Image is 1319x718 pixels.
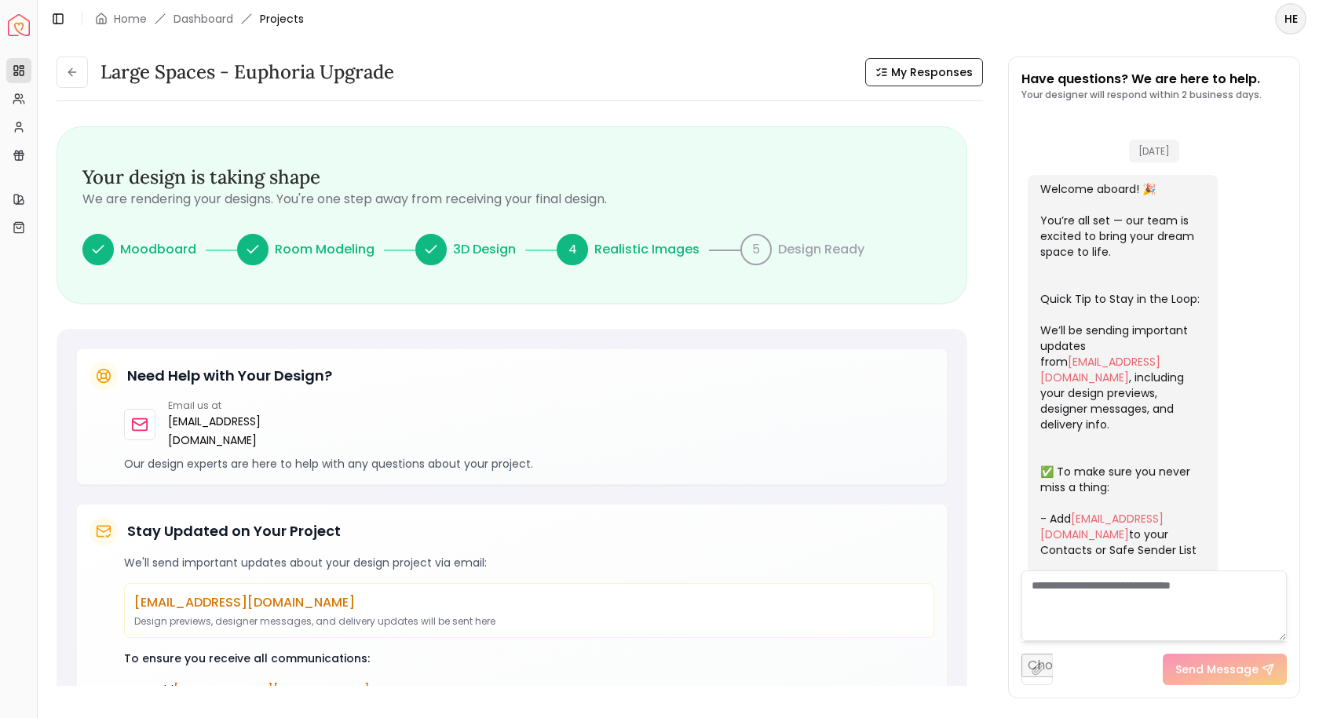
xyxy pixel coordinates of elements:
[114,11,147,27] a: Home
[127,365,332,387] h5: Need Help with Your Design?
[594,240,700,259] p: Realistic Images
[174,11,233,27] a: Dashboard
[82,190,941,209] p: We are rendering your designs. You're one step away from receiving your final design.
[1040,354,1160,385] a: [EMAIL_ADDRESS][DOMAIN_NAME]
[557,234,588,265] div: 4
[1129,140,1179,162] span: [DATE]
[168,412,308,450] a: [EMAIL_ADDRESS][DOMAIN_NAME]
[1021,70,1262,89] p: Have questions? We are here to help.
[95,11,304,27] nav: breadcrumb
[740,234,772,265] div: 5
[152,682,462,698] span: Add to your contacts
[8,14,30,36] img: Spacejoy Logo
[124,456,934,472] p: Our design experts are here to help with any questions about your project.
[1277,5,1305,33] span: HE
[124,555,934,570] p: We'll send important updates about your design project via email:
[275,240,375,259] p: Room Modeling
[865,58,983,86] button: My Responses
[100,60,394,85] h3: Large Spaces - Euphoria Upgrade
[168,399,308,412] p: Email us at
[134,615,924,628] p: Design previews, designer messages, and delivery updates will be sent here
[120,240,196,259] p: Moodboard
[82,165,941,190] h3: Your design is taking shape
[127,520,341,542] h5: Stay Updated on Your Project
[124,651,934,666] p: To ensure you receive all communications:
[174,682,370,698] span: [EMAIL_ADDRESS][DOMAIN_NAME]
[453,240,516,259] p: 3D Design
[260,11,304,27] span: Projects
[891,64,973,80] span: My Responses
[1275,3,1306,35] button: HE
[1040,511,1164,542] a: [EMAIL_ADDRESS][DOMAIN_NAME]
[778,240,864,259] p: Design Ready
[1021,89,1262,101] p: Your designer will respond within 2 business days.
[8,14,30,36] a: Spacejoy
[134,593,924,612] p: [EMAIL_ADDRESS][DOMAIN_NAME]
